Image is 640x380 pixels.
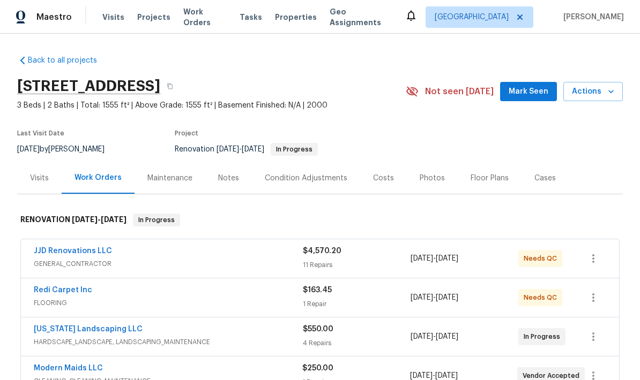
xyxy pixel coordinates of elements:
span: Renovation [175,146,318,153]
h6: RENOVATION [20,214,126,226]
button: Copy Address [160,77,180,96]
div: Notes [218,173,239,184]
span: [PERSON_NAME] [559,12,624,22]
span: In Progress [272,146,317,153]
span: [DATE] [436,294,458,301]
div: 1 Repair [303,299,411,309]
span: Not seen [DATE] [425,86,494,97]
span: Mark Seen [509,85,548,98]
span: Needs QC [524,253,561,264]
span: - [411,292,458,303]
span: Maestro [36,12,72,22]
span: GENERAL_CONTRACTOR [34,259,303,269]
span: $4,570.20 [303,247,341,255]
span: FLOORING [34,298,303,308]
span: Geo Assignments [330,6,392,28]
span: [DATE] [436,333,458,340]
div: Photos [420,173,445,184]
span: [DATE] [436,255,458,262]
button: Actions [563,82,623,102]
span: HARDSCAPE_LANDSCAPE, LANDSCAPING_MAINTENANCE [34,337,303,347]
span: Visits [102,12,124,22]
span: In Progress [524,331,564,342]
span: [GEOGRAPHIC_DATA] [435,12,509,22]
span: - [72,216,126,223]
a: JJD Renovations LLC [34,247,112,255]
span: Work Orders [183,6,227,28]
span: [DATE] [435,372,458,379]
span: Projects [137,12,170,22]
div: RENOVATION [DATE]-[DATE]In Progress [17,203,623,237]
span: Properties [275,12,317,22]
span: [DATE] [17,146,40,153]
span: Actions [572,85,614,98]
span: [DATE] [72,216,98,223]
span: [DATE] [410,372,433,379]
span: $550.00 [303,325,333,333]
span: $163.45 [303,286,332,294]
div: by [PERSON_NAME] [17,143,117,156]
div: Floor Plans [471,173,509,184]
div: Visits [30,173,49,184]
span: Project [175,130,198,136]
span: - [411,331,458,342]
a: Redi Carpet Inc [34,286,92,294]
div: Costs [373,173,394,184]
a: [US_STATE] Landscaping LLC [34,325,143,333]
div: Maintenance [147,173,192,184]
button: Mark Seen [500,82,557,102]
span: [DATE] [411,333,433,340]
a: Modern Maids LLC [34,364,103,372]
div: Work Orders [75,172,122,183]
span: [DATE] [411,255,433,262]
span: Needs QC [524,292,561,303]
span: [DATE] [101,216,126,223]
span: [DATE] [242,146,264,153]
div: Cases [534,173,556,184]
div: 4 Repairs [303,338,411,348]
span: - [217,146,264,153]
span: - [411,253,458,264]
div: Condition Adjustments [265,173,347,184]
span: [DATE] [217,146,239,153]
a: Back to all projects [17,55,120,66]
span: In Progress [134,215,179,225]
span: Last Visit Date [17,130,64,136]
span: [DATE] [411,294,433,301]
span: Tasks [240,13,262,21]
div: 11 Repairs [303,260,411,270]
span: $250.00 [302,364,333,372]
span: 3 Beds | 2 Baths | Total: 1555 ft² | Above Grade: 1555 ft² | Basement Finished: N/A | 2000 [17,100,406,111]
